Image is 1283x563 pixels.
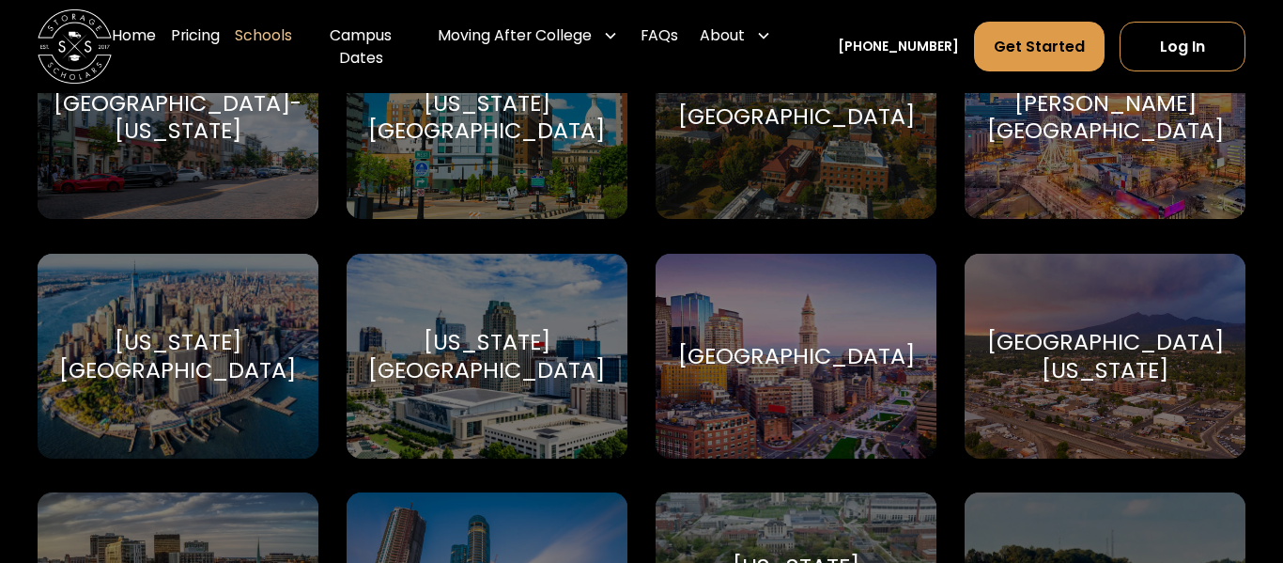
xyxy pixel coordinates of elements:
[678,102,915,131] div: [GEOGRAPHIC_DATA]
[368,89,605,145] div: [US_STATE][GEOGRAPHIC_DATA]
[700,24,745,47] div: About
[656,254,936,459] a: Go to selected school
[38,14,318,219] a: Go to selected school
[656,14,936,219] a: Go to selected school
[678,342,915,370] div: [GEOGRAPHIC_DATA]
[54,89,301,145] div: [GEOGRAPHIC_DATA]-[US_STATE]
[965,254,1245,459] a: Go to selected school
[987,328,1224,383] div: [GEOGRAPHIC_DATA][US_STATE]
[306,9,415,84] a: Campus Dates
[987,89,1224,145] div: [PERSON_NAME][GEOGRAPHIC_DATA]
[347,14,627,219] a: Go to selected school
[38,254,318,459] a: Go to selected school
[974,22,1105,71] a: Get Started
[692,9,779,61] div: About
[368,328,605,383] div: [US_STATE][GEOGRAPHIC_DATA]
[641,9,678,84] a: FAQs
[38,9,112,84] a: home
[38,9,112,84] img: Storage Scholars main logo
[838,37,959,56] a: [PHONE_NUMBER]
[1120,22,1246,71] a: Log In
[438,24,592,47] div: Moving After College
[112,9,156,84] a: Home
[171,9,220,84] a: Pricing
[965,14,1245,219] a: Go to selected school
[235,9,292,84] a: Schools
[430,9,626,61] div: Moving After College
[347,254,627,459] a: Go to selected school
[59,328,296,383] div: [US_STATE][GEOGRAPHIC_DATA]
